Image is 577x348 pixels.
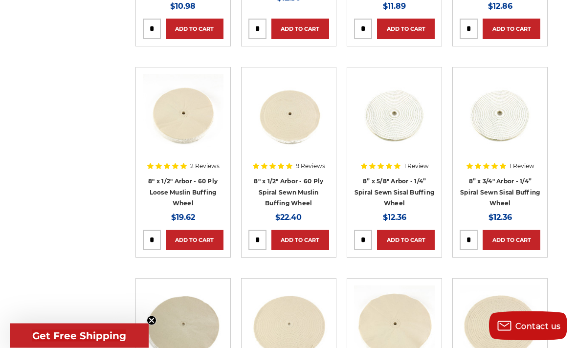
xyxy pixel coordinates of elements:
[148,178,218,207] a: 8" x 1/2" Arbor - 60 Ply Loose Muslin Buffing Wheel
[488,213,512,222] span: $12.36
[170,2,196,11] span: $10.98
[383,213,406,222] span: $12.36
[489,311,567,341] button: Contact us
[271,19,329,40] a: Add to Cart
[515,322,561,331] span: Contact us
[143,75,223,181] a: 8" x 1/2" Arbor extra thick Loose Muslin Buffing Wheel
[171,213,195,222] span: $19.62
[377,230,435,251] a: Add to Cart
[354,75,435,181] a: 8” x 5/8" Arbor - 1/4” Spiral Sewn Sisal Buffing Wheel
[377,19,435,40] a: Add to Cart
[354,75,435,153] img: 8” x 5/8" Arbor - 1/4” Spiral Sewn Sisal Buffing Wheel
[166,19,223,40] a: Add to Cart
[248,75,329,153] img: muslin spiral sewn buffing wheel 8" x 1/2" x 60 ply
[483,230,540,251] a: Add to Cart
[460,75,540,153] img: 8” x 3/4" Arbor - 1/4” Spiral Sewn Sisal Buffing Wheel
[147,316,156,326] button: Close teaser
[275,213,302,222] span: $22.40
[271,230,329,251] a: Add to Cart
[460,178,540,207] a: 8” x 3/4" Arbor - 1/4” Spiral Sewn Sisal Buffing Wheel
[32,330,126,342] span: Get Free Shipping
[488,2,512,11] span: $12.86
[383,2,406,11] span: $11.89
[254,178,323,207] a: 8" x 1/2" Arbor - 60 Ply Spiral Sewn Muslin Buffing Wheel
[355,178,434,207] a: 8” x 5/8" Arbor - 1/4” Spiral Sewn Sisal Buffing Wheel
[143,75,223,153] img: 8" x 1/2" Arbor extra thick Loose Muslin Buffing Wheel
[460,75,540,181] a: 8” x 3/4" Arbor - 1/4” Spiral Sewn Sisal Buffing Wheel
[10,324,149,348] div: Get Free ShippingClose teaser
[166,230,223,251] a: Add to Cart
[483,19,540,40] a: Add to Cart
[248,75,329,181] a: muslin spiral sewn buffing wheel 8" x 1/2" x 60 ply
